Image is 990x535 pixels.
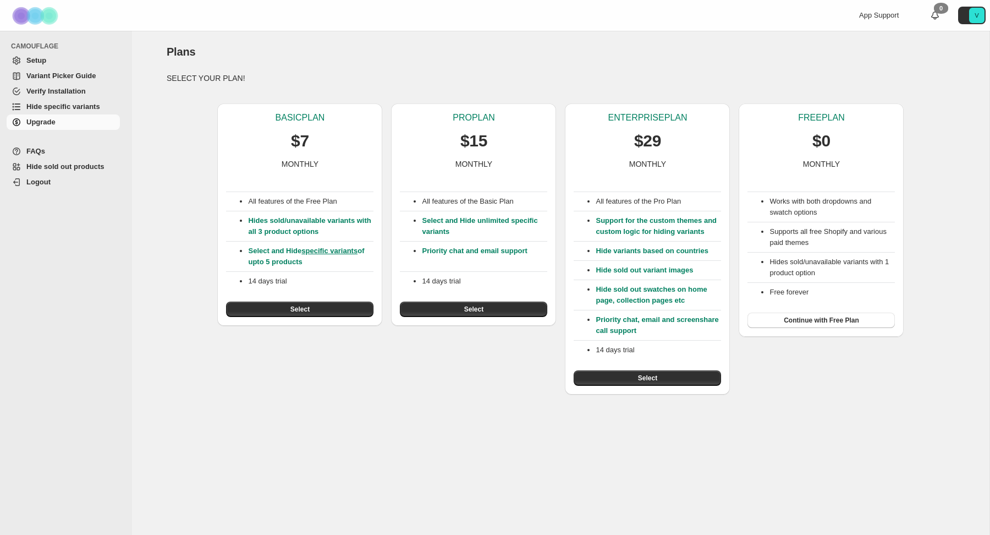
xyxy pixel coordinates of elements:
[930,10,941,21] a: 0
[7,99,120,114] a: Hide specific variants
[26,178,51,186] span: Logout
[248,215,373,237] p: Hides sold/unavailable variants with all 3 product options
[26,102,100,111] span: Hide specific variants
[969,8,985,23] span: Avatar with initials V
[596,196,721,207] p: All features of the Pro Plan
[7,68,120,84] a: Variant Picker Guide
[291,130,309,152] p: $7
[26,162,105,171] span: Hide sold out products
[934,3,948,14] div: 0
[596,345,721,356] p: 14 days trial
[596,215,721,237] p: Support for the custom themes and custom logic for hiding variants
[574,370,721,386] button: Select
[26,56,46,64] span: Setup
[769,256,895,279] li: Hides sold/unavailable variants with 1 product option
[958,7,986,24] button: Avatar with initials V
[226,302,373,317] button: Select
[7,144,120,159] a: FAQs
[248,276,373,287] p: 14 days trial
[248,196,373,207] p: All features of the Free Plan
[596,314,721,336] p: Priority chat, email and screenshare call support
[11,42,124,51] span: CAMOUFLAGE
[638,374,657,383] span: Select
[596,284,721,306] p: Hide sold out swatches on home page, collection pages etc
[282,159,318,170] p: MONTHLY
[596,245,721,256] p: Hide variants based on countries
[301,247,358,255] a: specific variants
[803,159,840,170] p: MONTHLY
[422,215,547,237] p: Select and Hide unlimited specific variants
[975,12,979,19] text: V
[629,159,666,170] p: MONTHLY
[634,130,661,152] p: $29
[290,305,310,314] span: Select
[812,130,831,152] p: $0
[26,87,86,95] span: Verify Installation
[167,46,195,58] span: Plans
[422,245,547,267] p: Priority chat and email support
[769,196,895,218] li: Works with both dropdowns and swatch options
[455,159,492,170] p: MONTHLY
[798,112,844,123] p: FREE PLAN
[747,313,895,328] button: Continue with Free Plan
[7,159,120,174] a: Hide sold out products
[400,302,547,317] button: Select
[769,287,895,298] li: Free forever
[26,118,56,126] span: Upgrade
[276,112,325,123] p: BASIC PLAN
[769,226,895,248] li: Supports all free Shopify and various paid themes
[26,72,96,80] span: Variant Picker Guide
[422,276,547,287] p: 14 days trial
[859,11,899,19] span: App Support
[7,84,120,99] a: Verify Installation
[167,73,955,84] p: SELECT YOUR PLAN!
[7,174,120,190] a: Logout
[7,53,120,68] a: Setup
[26,147,45,155] span: FAQs
[608,112,687,123] p: ENTERPRISE PLAN
[453,112,494,123] p: PRO PLAN
[422,196,547,207] p: All features of the Basic Plan
[248,245,373,267] p: Select and Hide of upto 5 products
[7,114,120,130] a: Upgrade
[784,316,859,325] span: Continue with Free Plan
[460,130,487,152] p: $15
[596,265,721,276] p: Hide sold out variant images
[9,1,64,31] img: Camouflage
[464,305,483,314] span: Select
